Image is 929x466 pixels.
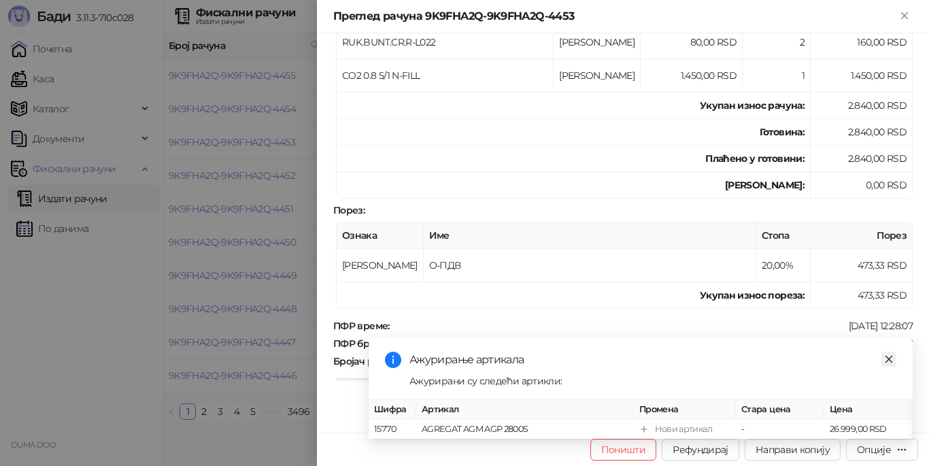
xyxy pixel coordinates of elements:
td: [PERSON_NAME] [337,249,424,282]
a: Close [881,352,896,367]
strong: ПФР време : [333,320,390,332]
strong: Плаћено у готовини: [705,152,805,165]
td: 26.999,00 RSD [824,420,913,439]
td: 80,00 RSD [641,26,743,59]
strong: [PERSON_NAME]: [725,179,805,191]
strong: Укупан износ пореза: [700,289,805,301]
th: Стопа [756,222,811,249]
th: Порез [811,222,913,249]
td: 20,00% [756,249,811,282]
strong: Готовина : [760,126,805,138]
th: Шифра [369,400,416,420]
td: 1.450,00 RSD [641,59,743,93]
button: Close [896,8,913,24]
td: - [736,420,824,439]
td: CO2 0.8 5/1 N-FILL [337,59,554,93]
strong: ПФР број рачуна : [333,337,415,350]
td: 1.450,00 RSD [811,59,913,93]
td: 2.840,00 RSD [811,93,913,119]
strong: Бројач рачуна : [333,355,402,367]
td: 2 [743,26,811,59]
td: 473,33 RSD [811,282,913,309]
td: 2.840,00 RSD [811,146,913,172]
span: info-circle [385,352,401,368]
th: Промена [634,400,736,420]
th: Цена [824,400,913,420]
td: 1 [743,59,811,93]
td: О-ПДВ [424,249,756,282]
td: [PERSON_NAME] [554,59,641,93]
span: close [884,354,894,364]
td: RUK.BUNT.CR.R-L022 [337,26,554,59]
td: 2.840,00 RSD [811,119,913,146]
th: Стара цена [736,400,824,420]
td: [PERSON_NAME] [554,26,641,59]
td: 0,00 RSD [811,172,913,199]
td: 160,00 RSD [811,26,913,59]
th: Име [424,222,756,249]
div: [DATE] 12:28:07 [391,320,914,332]
td: 473,33 RSD [811,249,913,282]
strong: Порез : [333,204,365,216]
strong: Укупан износ рачуна : [700,99,805,112]
td: AGREGAT AGM AGP 2800S [416,420,634,439]
div: Преглед рачуна 9K9FHA2Q-9K9FHA2Q-4453 [333,8,896,24]
div: 9K9FHA2Q-9K9FHA2Q-4453 [416,337,914,350]
div: Ажурирани су следећи артикли: [409,373,896,388]
div: Нови артикал [655,422,712,436]
td: 15770 [369,420,416,439]
th: Ознака [337,222,424,249]
th: Артикал [416,400,634,420]
div: Ажурирање артикала [409,352,896,368]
